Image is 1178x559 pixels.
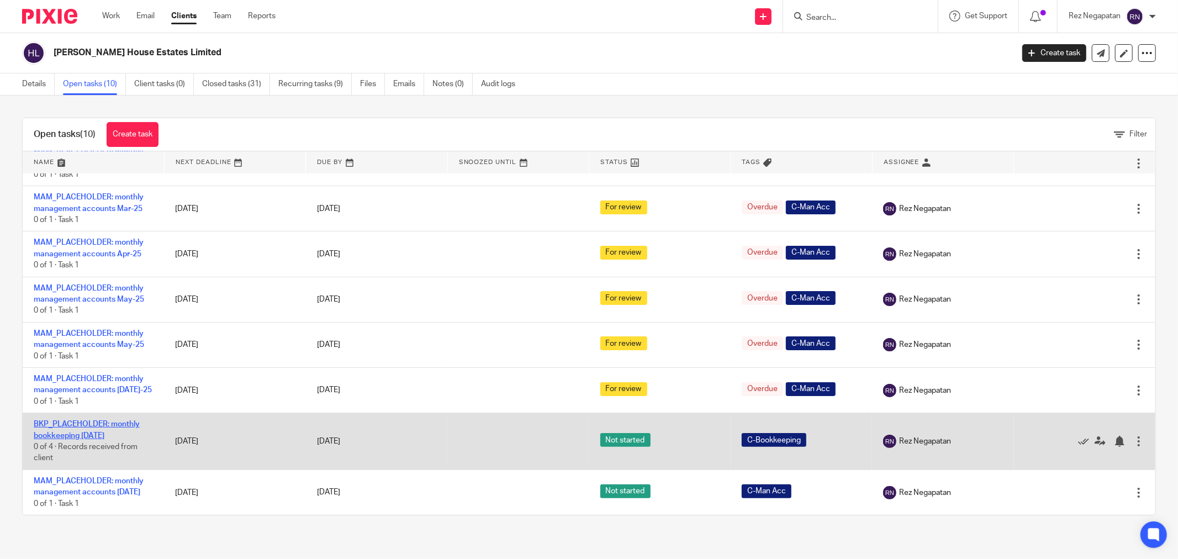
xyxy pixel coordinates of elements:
[899,487,951,498] span: Rez Negapatan
[34,193,144,212] a: MAM_PLACEHOLDER: monthly management accounts Mar-25
[317,250,340,258] span: [DATE]
[965,12,1007,20] span: Get Support
[786,246,836,260] span: C-Man Acc
[22,73,55,95] a: Details
[742,246,783,260] span: Overdue
[600,382,647,396] span: For review
[134,73,194,95] a: Client tasks (0)
[34,375,152,394] a: MAM_PLACEHOLDER: monthly management accounts [DATE]-25
[360,73,385,95] a: Files
[34,443,138,462] span: 0 of 4 · Records received from client
[883,486,896,499] img: svg%3E
[883,247,896,261] img: svg%3E
[742,291,783,305] span: Overdue
[164,277,305,322] td: [DATE]
[317,387,340,394] span: [DATE]
[805,13,905,23] input: Search
[742,484,791,498] span: C-Man Acc
[899,249,951,260] span: Rez Negapatan
[164,231,305,277] td: [DATE]
[883,202,896,215] img: svg%3E
[54,47,815,59] h2: [PERSON_NAME] House Estates Limited
[34,477,144,496] a: MAM_PLACEHOLDER: monthly management accounts [DATE]
[600,484,651,498] span: Not started
[786,201,836,214] span: C-Man Acc
[63,73,126,95] a: Open tasks (10)
[202,73,270,95] a: Closed tasks (31)
[432,73,473,95] a: Notes (0)
[34,284,144,303] a: MAM_PLACEHOLDER: monthly management accounts May-25
[317,205,340,213] span: [DATE]
[34,239,144,257] a: MAM_PLACEHOLDER: monthly management accounts Apr-25
[34,171,79,178] span: 0 of 1 · Task 1
[34,129,96,140] h1: Open tasks
[899,203,951,214] span: Rez Negapatan
[34,307,79,315] span: 0 of 1 · Task 1
[883,293,896,306] img: svg%3E
[164,470,305,515] td: [DATE]
[883,435,896,448] img: svg%3E
[34,420,140,439] a: BKP_PLACEHOLDER: monthly bookkeeping [DATE]
[164,186,305,231] td: [DATE]
[317,296,340,303] span: [DATE]
[102,10,120,22] a: Work
[22,9,77,24] img: Pixie
[742,201,783,214] span: Overdue
[600,291,647,305] span: For review
[742,336,783,350] span: Overdue
[80,130,96,139] span: (10)
[600,159,628,165] span: Status
[742,159,760,165] span: Tags
[600,246,647,260] span: For review
[34,352,79,360] span: 0 of 1 · Task 1
[1126,8,1144,25] img: svg%3E
[883,384,896,397] img: svg%3E
[899,294,951,305] span: Rez Negapatan
[164,322,305,367] td: [DATE]
[34,261,79,269] span: 0 of 1 · Task 1
[278,73,352,95] a: Recurring tasks (9)
[742,433,806,447] span: C-Bookkeeping
[481,73,524,95] a: Audit logs
[164,413,305,470] td: [DATE]
[899,436,951,447] span: Rez Negapatan
[317,437,340,445] span: [DATE]
[1022,44,1086,62] a: Create task
[248,10,276,22] a: Reports
[1069,10,1121,22] p: Rez Negapatan
[317,489,340,497] span: [DATE]
[600,201,647,214] span: For review
[1078,436,1095,447] a: Mark as done
[34,216,79,224] span: 0 of 1 · Task 1
[1129,130,1147,138] span: Filter
[786,291,836,305] span: C-Man Acc
[171,10,197,22] a: Clients
[164,368,305,413] td: [DATE]
[786,382,836,396] span: C-Man Acc
[317,341,340,349] span: [DATE]
[600,336,647,350] span: For review
[899,385,951,396] span: Rez Negapatan
[22,41,45,65] img: svg%3E
[600,433,651,447] span: Not started
[107,122,159,147] a: Create task
[786,336,836,350] span: C-Man Acc
[136,10,155,22] a: Email
[213,10,231,22] a: Team
[742,382,783,396] span: Overdue
[34,500,79,508] span: 0 of 1 · Task 1
[34,398,79,405] span: 0 of 1 · Task 1
[883,338,896,351] img: svg%3E
[459,159,517,165] span: Snoozed Until
[899,339,951,350] span: Rez Negapatan
[34,330,144,349] a: MAM_PLACEHOLDER: monthly management accounts May-25
[393,73,424,95] a: Emails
